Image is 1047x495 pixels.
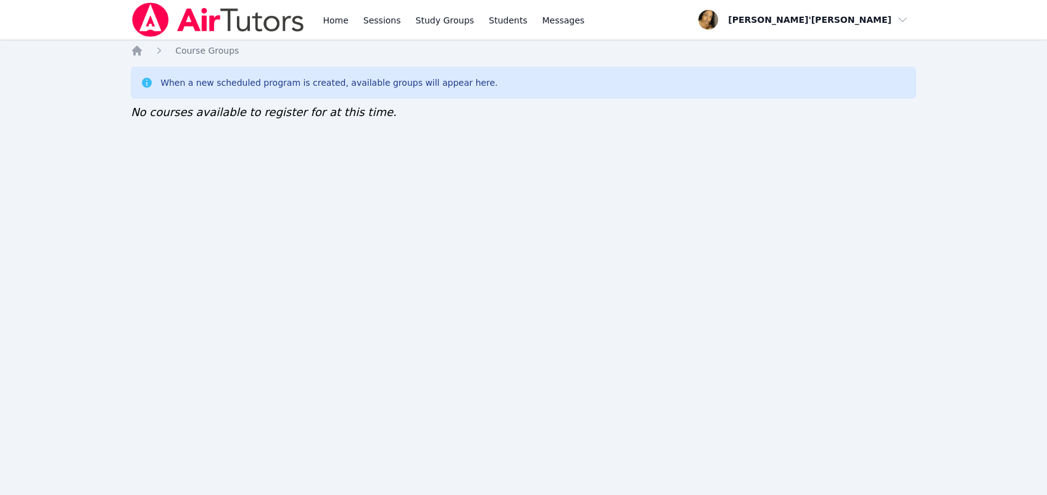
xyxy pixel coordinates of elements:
[175,44,239,57] a: Course Groups
[131,2,305,37] img: Air Tutors
[542,14,585,27] span: Messages
[175,46,239,56] span: Course Groups
[131,44,916,57] nav: Breadcrumb
[160,77,498,89] div: When a new scheduled program is created, available groups will appear here.
[131,106,397,119] span: No courses available to register for at this time.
